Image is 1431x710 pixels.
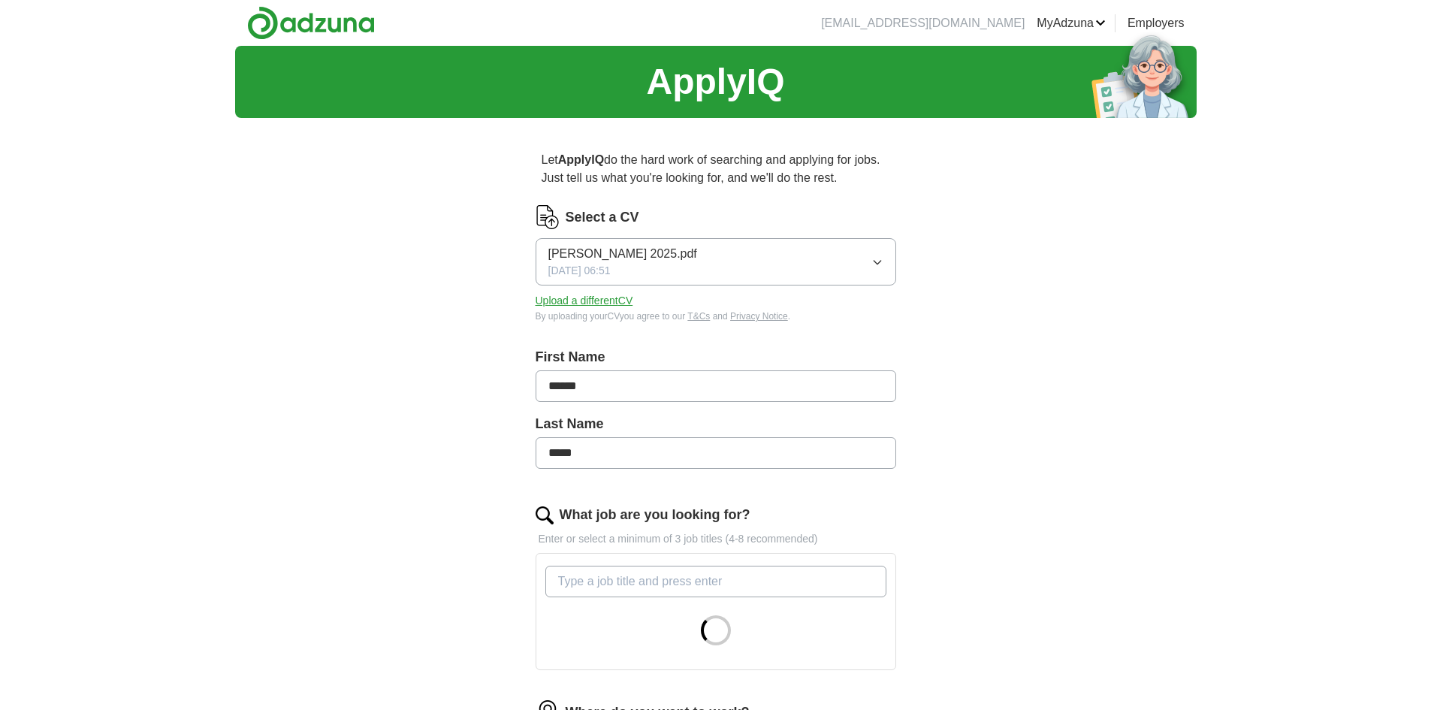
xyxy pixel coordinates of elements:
label: Select a CV [566,207,639,228]
label: Last Name [536,414,896,434]
a: T&Cs [687,311,710,322]
a: Employers [1128,14,1185,32]
a: Privacy Notice [730,311,788,322]
a: MyAdzuna [1037,14,1106,32]
img: search.png [536,506,554,524]
h1: ApplyIQ [646,55,784,109]
span: [DATE] 06:51 [548,263,611,279]
li: [EMAIL_ADDRESS][DOMAIN_NAME] [821,14,1025,32]
label: What job are you looking for? [560,505,750,525]
label: First Name [536,347,896,367]
button: [PERSON_NAME] 2025.pdf[DATE] 06:51 [536,238,896,286]
img: CV Icon [536,205,560,229]
input: Type a job title and press enter [545,566,886,597]
p: Enter or select a minimum of 3 job titles (4-8 recommended) [536,531,896,547]
strong: ApplyIQ [558,153,604,166]
img: Adzuna logo [247,6,375,40]
button: Upload a differentCV [536,293,633,309]
p: Let do the hard work of searching and applying for jobs. Just tell us what you're looking for, an... [536,145,896,193]
span: [PERSON_NAME] 2025.pdf [548,245,697,263]
div: By uploading your CV you agree to our and . [536,310,896,323]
